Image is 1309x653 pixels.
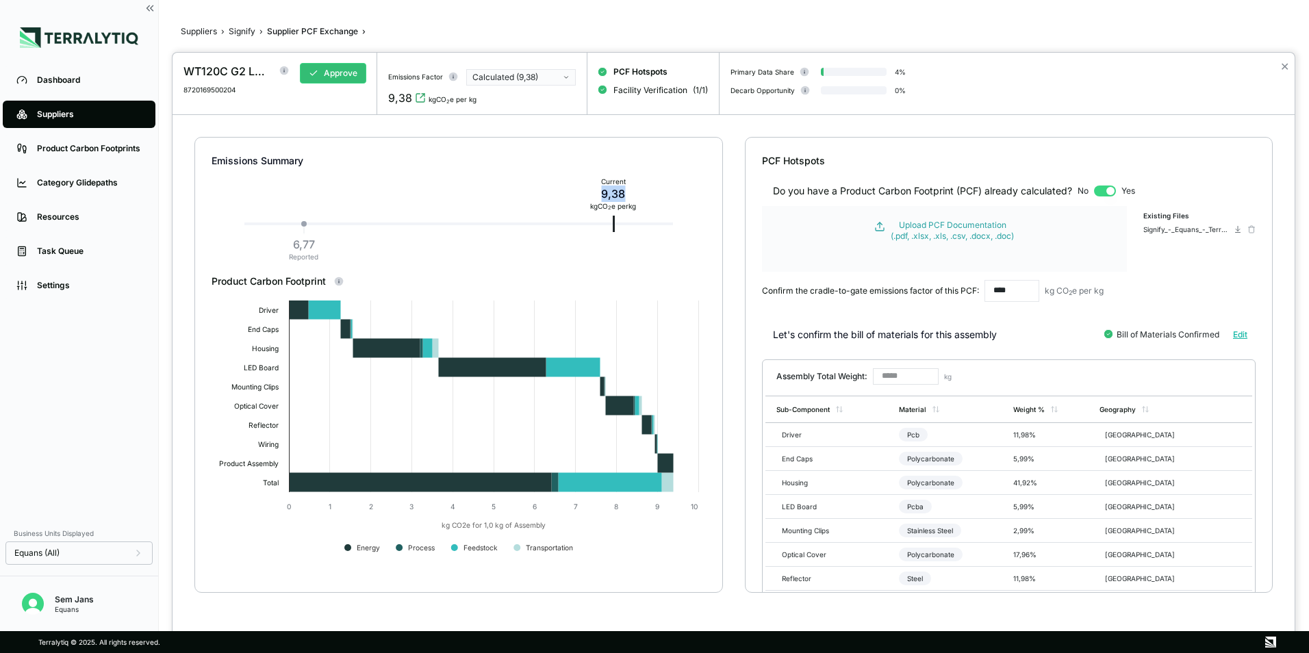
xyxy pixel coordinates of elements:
[608,205,611,212] sub: 2
[776,454,842,463] div: End Caps
[289,236,318,253] div: 6,77
[463,543,498,552] text: Feedstock
[1013,524,1078,537] div: 2,99 %
[263,478,279,487] text: Total
[730,86,795,94] div: Decarb Opportunity
[776,550,842,559] div: Optical Cover
[442,521,546,530] text: kg CO2e for 1,0 kg of Assembly
[1100,428,1230,441] div: [GEOGRAPHIC_DATA]
[1013,500,1078,513] div: 5,99 %
[329,502,331,511] text: 1
[899,500,932,513] div: Pcba
[1013,428,1078,441] div: 11,98 %
[248,325,279,334] text: End Caps
[1100,524,1230,537] div: [GEOGRAPHIC_DATA]
[773,328,997,342] div: Let's confirm the bill of materials for this assembly
[259,306,279,314] text: Driver
[773,184,1072,198] div: Do you have a Product Carbon Footprint (PCF) already calculated?
[899,405,926,413] div: Material
[526,543,573,552] text: Transportation
[899,428,928,441] div: Pcb
[891,220,1014,242] div: Upload PCF Documentation (.pdf, .xlsx, .xls, .csv, .docx, .doc)
[762,285,979,296] div: Confirm the cradle-to-gate emissions factor of this PCF:
[1143,225,1242,233] button: Signify_-_Equans_-_Terralytiq_-_data_analysis.xlsx
[776,405,830,413] div: Sub-Component
[1143,225,1231,233] div: Signify_-_Equans_-_Terralytiq_-_data_analysis.xlsx
[776,478,842,487] div: Housing
[1078,185,1089,196] span: No
[388,90,412,106] div: 9,38
[1069,289,1072,296] sub: 2
[1100,548,1230,561] div: [GEOGRAPHIC_DATA]
[1100,452,1230,465] div: [GEOGRAPHIC_DATA]
[899,548,963,561] div: Polycarbonate
[899,524,961,537] div: Stainless Steel
[613,66,668,77] span: PCF Hotspots
[776,371,867,382] h3: Assembly Total Weight:
[183,63,271,79] div: WT120C G2 LED37_60S/840 PSU L1500
[258,440,279,449] text: Wiring
[249,421,279,429] text: Reflector
[776,502,842,511] div: LED Board
[415,92,426,103] svg: View audit trail
[409,502,414,511] text: 3
[691,502,698,511] text: 10
[369,502,373,511] text: 2
[219,459,279,468] text: Product Assembly
[212,274,706,288] div: Product Carbon Footprint
[899,476,963,489] div: Polycarbonate
[244,363,279,372] text: LED Board
[655,502,659,511] text: 9
[287,502,291,511] text: 0
[1013,548,1078,561] div: 17,96 %
[899,572,931,585] div: Steel
[1013,572,1078,585] div: 11,98 %
[1117,329,1219,340] span: Bill of Materials Confirmed
[777,220,1112,242] button: Upload PCF Documentation(.pdf, .xlsx, .xls, .csv, .docx, .doc)
[1100,500,1230,513] div: [GEOGRAPHIC_DATA]
[429,95,476,103] div: kgCO e per kg
[895,86,906,94] div: 0 %
[693,85,708,96] span: ( 1 / 1 )
[1013,476,1078,489] div: 41,92 %
[446,99,450,105] sub: 2
[1013,405,1045,413] div: Weight %
[408,543,435,552] text: Process
[492,502,496,511] text: 5
[614,502,618,511] text: 8
[388,73,443,81] div: Emissions Factor
[776,574,842,582] div: Reflector
[212,154,706,168] div: Emissions Summary
[895,68,906,76] div: 4 %
[590,177,636,185] div: Current
[590,202,636,210] div: kg CO e per kg
[1045,285,1104,296] div: kg CO e per kg
[1280,58,1289,75] button: Close
[1121,185,1135,196] span: Yes
[899,452,963,465] div: Polycarbonate
[730,68,794,76] div: Primary Data Share
[1143,212,1256,225] div: Existing Files
[183,86,282,94] div: 8720169500204
[1100,405,1136,413] div: Geography
[762,154,1256,168] div: PCF Hotspots
[472,72,560,83] div: Calculated (9,38)
[466,69,576,86] button: Calculated (9,38)
[944,372,952,381] span: kg
[450,502,455,511] text: 4
[533,502,537,511] text: 6
[357,543,380,552] text: Energy
[252,344,279,353] text: Housing
[300,63,366,84] button: Approve
[1225,325,1256,344] button: Edit
[613,85,687,96] span: Facility Verification
[590,185,636,202] div: 9,38
[1100,572,1230,585] div: [GEOGRAPHIC_DATA]
[776,431,842,439] div: Driver
[574,502,578,511] text: 7
[234,402,279,411] text: Optical Cover
[231,383,279,392] text: Mounting Clips
[1013,452,1078,465] div: 5,99 %
[1100,476,1230,489] div: [GEOGRAPHIC_DATA]
[289,253,318,261] div: Reported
